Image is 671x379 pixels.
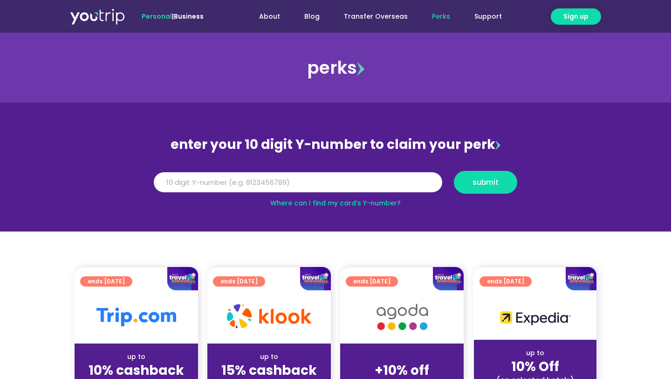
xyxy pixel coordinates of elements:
form: Y Number [154,171,517,201]
span: submit [472,179,499,186]
span: | [142,12,204,21]
div: up to [82,352,191,362]
div: up to [215,352,323,362]
a: Business [174,12,204,21]
div: enter your 10 digit Y-number to claim your perk [149,133,522,157]
a: Blog [292,8,332,25]
button: submit [454,171,517,194]
a: Perks [420,8,462,25]
a: Where can I find my card’s Y-number? [270,198,401,208]
strong: 10% Off [511,358,559,376]
span: Personal [142,12,172,21]
span: up to [393,352,411,361]
a: About [247,8,292,25]
span: Sign up [563,12,589,21]
div: up to [481,348,589,358]
a: Support [462,8,514,25]
input: 10 digit Y-number (e.g. 8123456789) [154,172,442,193]
a: Sign up [551,8,601,25]
nav: Menu [229,8,514,25]
a: Transfer Overseas [332,8,420,25]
